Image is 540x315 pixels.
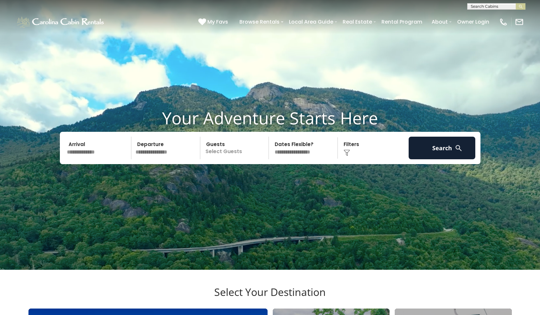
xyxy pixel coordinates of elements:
img: filter--v1.png [344,150,350,156]
button: Search [409,137,476,159]
a: My Favs [198,18,230,26]
a: Real Estate [339,16,375,27]
span: My Favs [207,18,228,26]
img: search-regular-white.png [455,144,463,152]
img: White-1-1-2.png [16,16,106,28]
a: Owner Login [454,16,492,27]
a: Local Area Guide [286,16,336,27]
a: About [428,16,451,27]
img: phone-regular-white.png [499,17,508,26]
a: Browse Rentals [236,16,283,27]
h1: Your Adventure Starts Here [5,108,535,128]
img: mail-regular-white.png [515,17,524,26]
a: Rental Program [378,16,425,27]
h3: Select Your Destination [28,286,513,309]
p: Select Guests [202,137,269,159]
